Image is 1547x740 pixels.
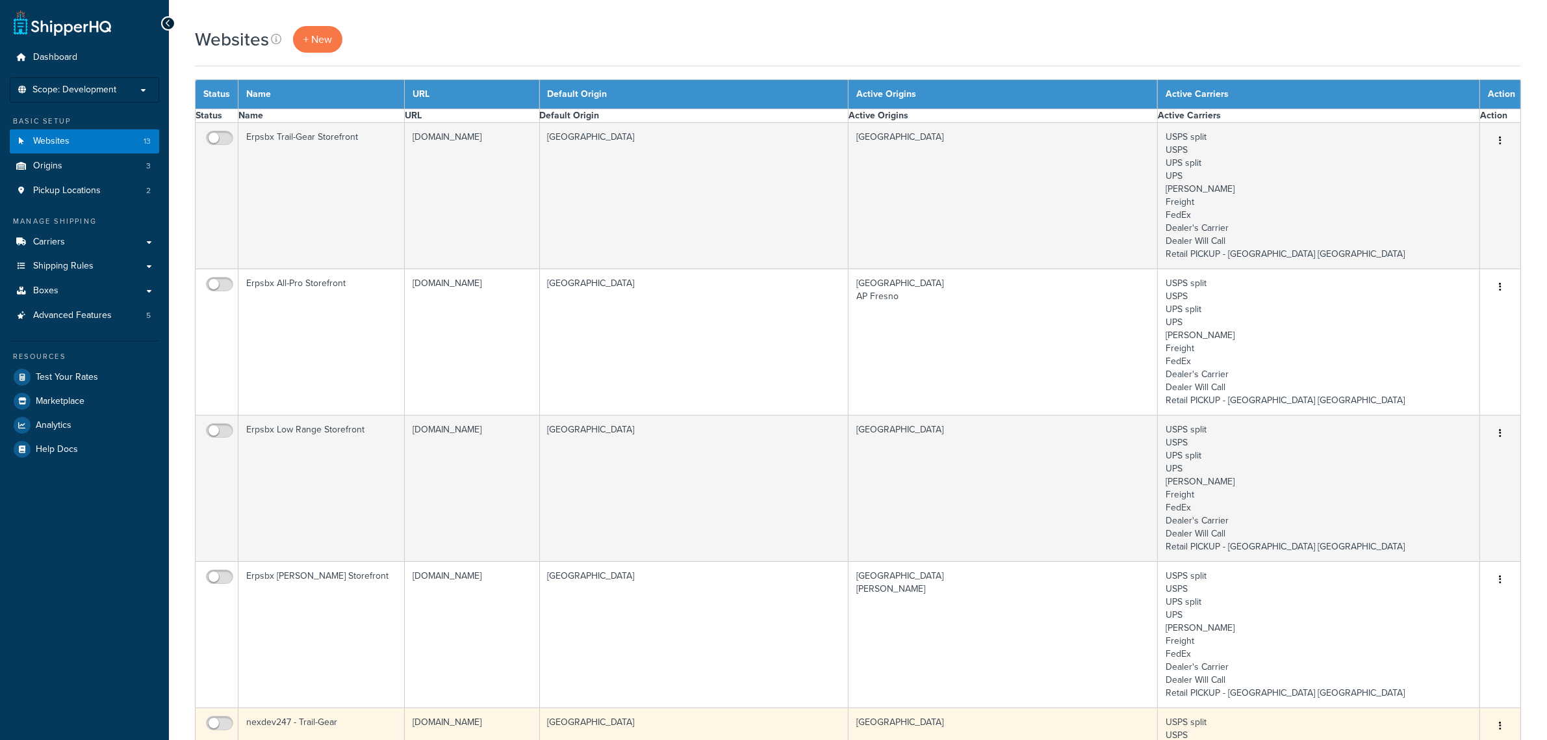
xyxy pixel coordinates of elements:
th: Status [196,109,238,123]
th: Default Origin [539,80,849,109]
a: Origins 3 [10,154,159,178]
span: Websites [33,136,70,147]
td: USPS split USPS UPS split UPS [PERSON_NAME] Freight FedEx Dealer's Carrier Dealer Will Call Retai... [1157,416,1479,562]
a: Carriers [10,230,159,254]
td: [GEOGRAPHIC_DATA] [539,123,849,269]
th: URL [405,80,539,109]
a: ShipperHQ Home [14,10,111,36]
td: [GEOGRAPHIC_DATA] [539,269,849,416]
span: 13 [144,136,151,147]
h1: Websites [195,27,269,52]
a: Websites 13 [10,129,159,153]
th: Action [1480,109,1521,123]
a: Shipping Rules [10,254,159,278]
span: Boxes [33,285,58,297]
a: Analytics [10,414,159,437]
th: Default Origin [539,109,849,123]
a: + New [293,26,342,53]
span: Dashboard [33,52,77,63]
li: Websites [10,129,159,153]
td: Erpsbx [PERSON_NAME] Storefront [238,562,405,708]
th: Name [238,80,405,109]
td: Erpsbx Low Range Storefront [238,416,405,562]
span: Scope: Development [32,85,116,96]
td: [GEOGRAPHIC_DATA] [PERSON_NAME] [849,562,1158,708]
th: Action [1480,80,1521,109]
span: 3 [146,161,151,172]
td: USPS split USPS UPS split UPS [PERSON_NAME] Freight FedEx Dealer's Carrier Dealer Will Call Retai... [1157,269,1479,416]
span: Marketplace [36,396,84,407]
span: Analytics [36,420,71,431]
span: 5 [146,310,151,321]
li: Advanced Features [10,304,159,328]
a: Dashboard [10,46,159,70]
div: Resources [10,351,159,362]
td: [DOMAIN_NAME] [405,123,539,269]
span: Pickup Locations [33,185,101,196]
td: [GEOGRAPHIC_DATA] AP Fresno [849,269,1158,416]
span: Origins [33,161,62,172]
th: Name [238,109,405,123]
span: Shipping Rules [33,261,94,272]
span: Help Docs [36,444,78,455]
span: Carriers [33,237,65,248]
th: Active Origins [849,80,1158,109]
div: Manage Shipping [10,216,159,227]
li: Origins [10,154,159,178]
th: Active Carriers [1157,109,1479,123]
td: [GEOGRAPHIC_DATA] [539,416,849,562]
a: Pickup Locations 2 [10,179,159,203]
span: 2 [146,185,151,196]
a: Test Your Rates [10,365,159,389]
a: Help Docs [10,438,159,461]
td: Erpsbx Trail-Gear Storefront [238,123,405,269]
span: + New [303,32,332,47]
th: Status [196,80,238,109]
td: [DOMAIN_NAME] [405,416,539,562]
a: Advanced Features 5 [10,304,159,328]
span: Advanced Features [33,310,112,321]
th: Active Origins [849,109,1158,123]
li: Pickup Locations [10,179,159,203]
th: URL [405,109,539,123]
td: [GEOGRAPHIC_DATA] [849,416,1158,562]
td: USPS split USPS UPS split UPS [PERSON_NAME] Freight FedEx Dealer's Carrier Dealer Will Call Retai... [1157,562,1479,708]
th: Active Carriers [1157,80,1479,109]
td: [DOMAIN_NAME] [405,562,539,708]
td: Erpsbx All-Pro Storefront [238,269,405,416]
a: Marketplace [10,390,159,413]
td: USPS split USPS UPS split UPS [PERSON_NAME] Freight FedEx Dealer's Carrier Dealer Will Call Retai... [1157,123,1479,269]
td: [GEOGRAPHIC_DATA] [539,562,849,708]
div: Basic Setup [10,116,159,127]
span: Test Your Rates [36,372,98,383]
td: [DOMAIN_NAME] [405,269,539,416]
td: [GEOGRAPHIC_DATA] [849,123,1158,269]
a: Boxes [10,279,159,303]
